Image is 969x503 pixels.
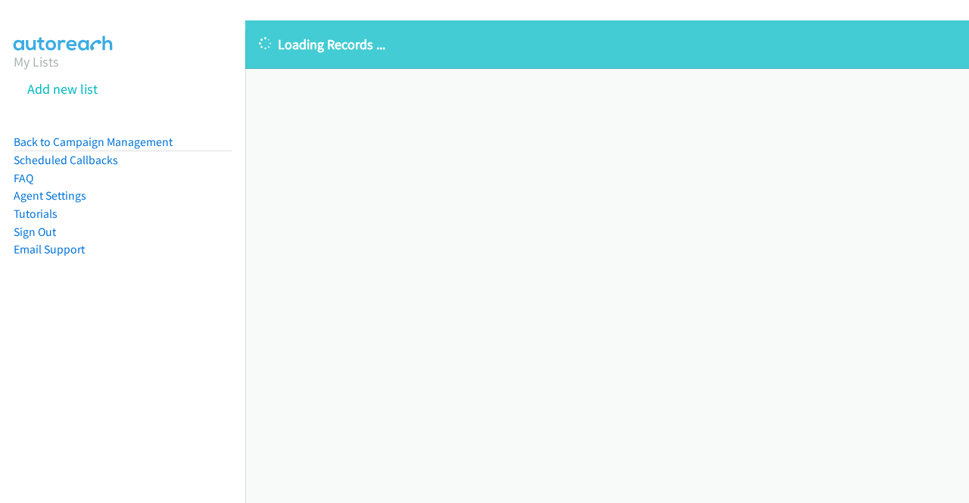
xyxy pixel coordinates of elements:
a: Add new list [27,80,98,98]
a: FAQ [14,171,33,185]
a: Sign Out [14,225,56,239]
a: Scheduled Callbacks [14,153,118,167]
a: Agent Settings [14,188,86,203]
a: Email Support [14,242,85,256]
a: Back to Campaign Management [14,135,173,149]
a: My Lists [14,53,59,70]
p: Loading Records ... [259,34,955,54]
a: Tutorials [14,206,58,221]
